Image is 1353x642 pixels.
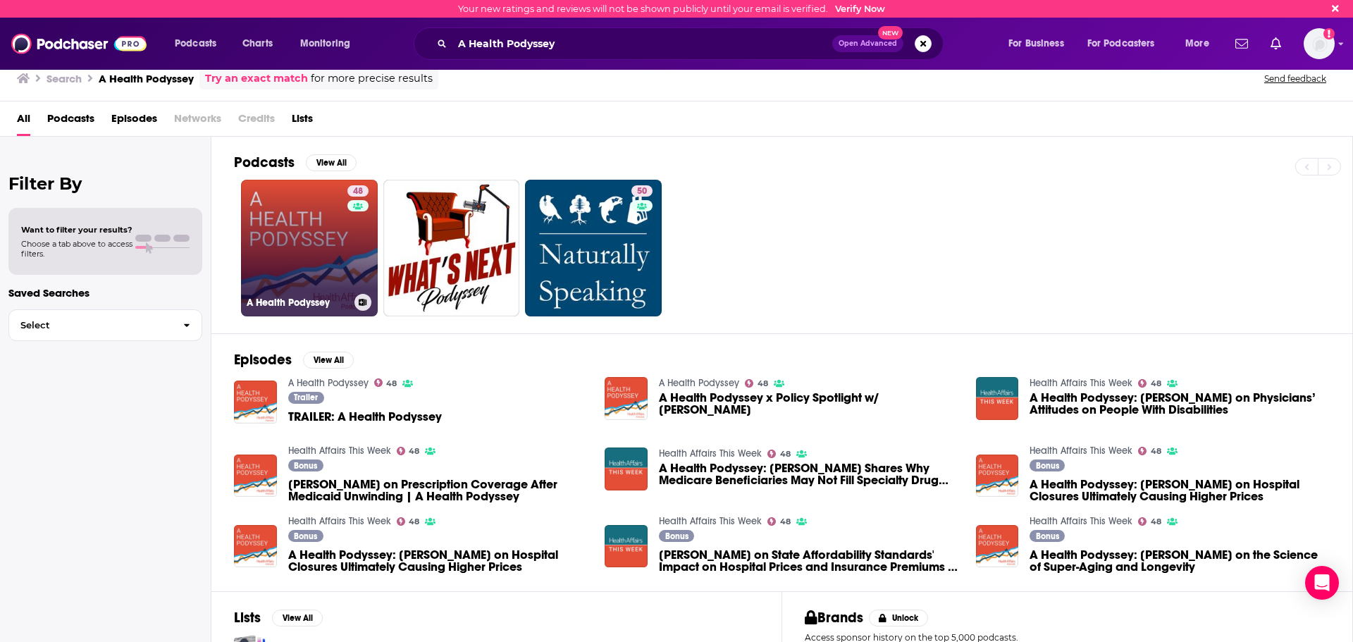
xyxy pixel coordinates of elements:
span: 48 [409,448,419,455]
span: A Health Podyssey: [PERSON_NAME] on Physicians’ Attitudes on People With Disabilities [1030,392,1330,416]
a: Thomas Buchmueller on Prescription Coverage After Medicaid Unwinding | A Health Podyssey [288,479,588,502]
div: Search podcasts, credits, & more... [427,27,957,60]
a: TRAILER: A Health Podyssey [288,411,442,423]
span: 48 [1151,381,1161,387]
h3: Search [47,72,82,85]
button: open menu [1175,32,1227,55]
a: 48 [347,185,369,197]
a: Andrew Ryan on State Affordability Standards' Impact on Hospital Prices and Insurance Premiums | ... [659,549,959,573]
a: 48 [767,517,791,526]
a: Health Affairs This Week [288,445,391,457]
span: Bonus [294,532,317,541]
a: A Health Podyssey: Tara Lagu on Physicians’ Attitudes on People With Disabilities [1030,392,1330,416]
input: Search podcasts, credits, & more... [452,32,832,55]
img: TRAILER: A Health Podyssey [234,381,277,424]
span: For Podcasters [1087,34,1155,54]
h2: Podcasts [234,154,295,171]
button: Select [8,309,202,341]
a: 48 [1138,379,1161,388]
span: New [878,26,903,39]
a: A Health Podyssey x Policy Spotlight w/ Meena Seshamani [659,392,959,416]
a: A Health Podyssey: Stacie Dusetzina Shares Why Medicare Beneficiaries May Not Fill Specialty Drug... [605,447,648,490]
span: Networks [174,107,221,136]
button: Unlock [869,610,929,626]
img: A Health Podyssey: Caitlin Carroll on Hospital Closures Ultimately Causing Higher Prices [234,525,277,568]
span: [PERSON_NAME] on Prescription Coverage After Medicaid Unwinding | A Health Podyssey [288,479,588,502]
a: Health Affairs This Week [1030,445,1132,457]
h2: Filter By [8,173,202,194]
img: Andrew Ryan on State Affordability Standards' Impact on Hospital Prices and Insurance Premiums | ... [605,525,648,568]
a: Verify Now [835,4,885,14]
span: Charts [242,34,273,54]
button: Show profile menu [1304,28,1335,59]
a: A Health Podyssey [288,377,369,389]
button: open menu [165,32,235,55]
img: A Health Podyssey: Eric Topol on the Science of Super-Aging and Longevity [976,525,1019,568]
h3: A Health Podyssey [99,72,194,85]
span: 48 [353,185,363,199]
span: Podcasts [175,34,216,54]
span: A Health Podyssey: [PERSON_NAME] on Hospital Closures Ultimately Causing Higher Prices [288,549,588,573]
a: 48 [1138,447,1161,455]
span: Want to filter your results? [21,225,132,235]
img: Podchaser - Follow, Share and Rate Podcasts [11,30,147,57]
button: View All [306,154,357,171]
h2: Brands [805,609,863,626]
button: Send feedback [1260,73,1330,85]
a: 48 [767,450,791,458]
a: 48 [374,378,397,387]
span: 48 [409,519,419,525]
h3: A Health Podyssey [247,297,349,309]
span: A Health Podyssey: [PERSON_NAME] on Hospital Closures Ultimately Causing Higher Prices [1030,479,1330,502]
img: A Health Podyssey x Policy Spotlight w/ Meena Seshamani [605,377,648,420]
span: 48 [1151,448,1161,455]
a: Episodes [111,107,157,136]
a: 48 [397,447,420,455]
span: Trailer [294,393,318,402]
a: A Health Podyssey: Caitlin Carroll on Hospital Closures Ultimately Causing Higher Prices [288,549,588,573]
button: open menu [999,32,1082,55]
a: Health Affairs This Week [1030,515,1132,527]
a: 50 [631,185,653,197]
span: 48 [1151,519,1161,525]
img: A Health Podyssey: Caitlin Carroll on Hospital Closures Ultimately Causing Higher Prices [976,455,1019,498]
button: View All [272,610,323,626]
span: Bonus [294,462,317,470]
a: 48A Health Podyssey [241,180,378,316]
a: Health Affairs This Week [659,515,762,527]
span: 48 [780,519,791,525]
img: A Health Podyssey: Tara Lagu on Physicians’ Attitudes on People With Disabilities [976,377,1019,420]
a: Podcasts [47,107,94,136]
span: 50 [637,185,647,199]
a: A Health Podyssey: Stacie Dusetzina Shares Why Medicare Beneficiaries May Not Fill Specialty Drug... [659,462,959,486]
a: Lists [292,107,313,136]
a: PodcastsView All [234,154,357,171]
a: Try an exact match [205,70,308,87]
a: Show notifications dropdown [1230,32,1254,56]
span: Bonus [1036,532,1059,541]
button: Open AdvancedNew [832,35,903,52]
span: Bonus [665,532,688,541]
a: EpisodesView All [234,351,354,369]
a: ListsView All [234,609,323,626]
span: A Health Podyssey: [PERSON_NAME] Shares Why Medicare Beneficiaries May Not Fill Specialty Drug Pr... [659,462,959,486]
button: View All [303,352,354,369]
div: Open Intercom Messenger [1305,566,1339,600]
span: for more precise results [311,70,433,87]
a: 48 [397,517,420,526]
a: A Health Podyssey: Eric Topol on the Science of Super-Aging and Longevity [1030,549,1330,573]
span: 48 [386,381,397,387]
h2: Episodes [234,351,292,369]
img: Thomas Buchmueller on Prescription Coverage After Medicaid Unwinding | A Health Podyssey [234,455,277,498]
button: open menu [290,32,369,55]
a: All [17,107,30,136]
